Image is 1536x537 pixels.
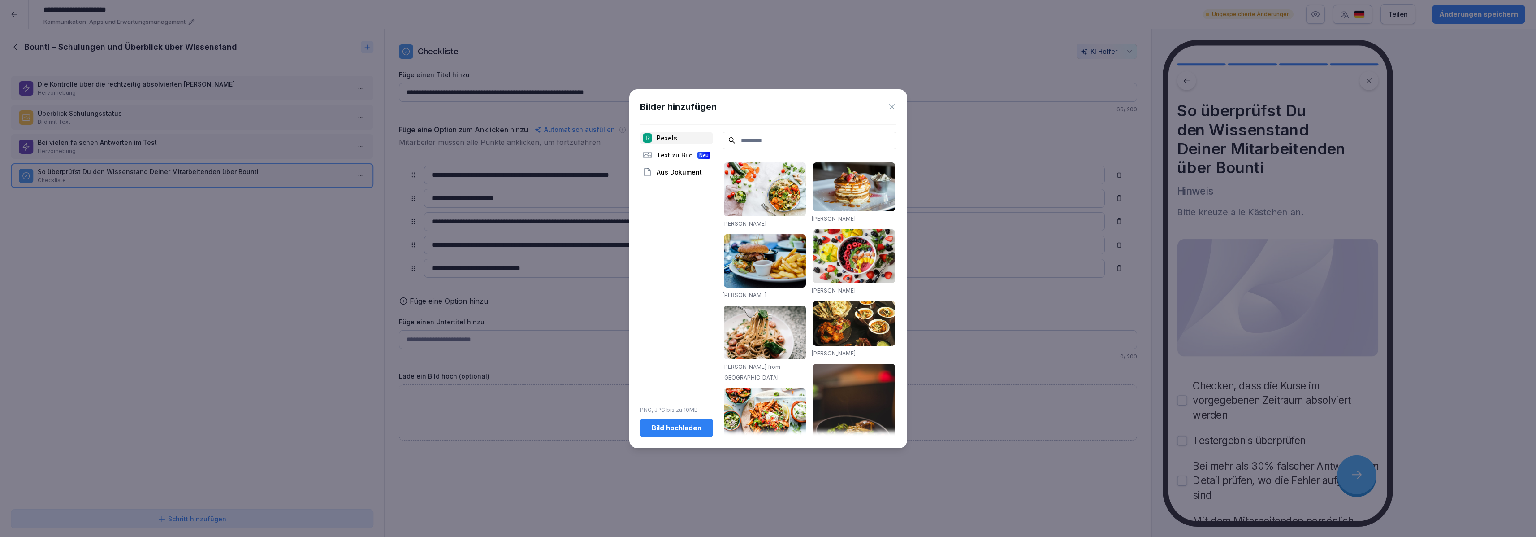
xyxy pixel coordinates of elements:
div: Aus Dokument [640,166,713,179]
img: pexels-photo-70497.jpeg [724,234,806,288]
img: pexels-photo-958545.jpeg [813,301,895,346]
img: pexels-photo-1640777.jpeg [724,162,806,216]
a: [PERSON_NAME] [723,292,766,298]
a: [PERSON_NAME] [812,350,856,357]
h1: Bilder hinzufügen [640,100,717,114]
div: Pexels [640,132,713,144]
div: Bild hochladen [647,423,706,433]
button: Bild hochladen [640,419,713,437]
div: Neu [697,152,710,159]
img: pexels-photo-842571.jpeg [813,364,895,489]
img: pexels-photo-1279330.jpeg [724,306,806,359]
a: [PERSON_NAME] [723,220,766,227]
a: [PERSON_NAME] from [GEOGRAPHIC_DATA] [723,363,780,381]
p: PNG, JPG bis zu 10MB [640,406,713,414]
img: pexels-photo-1640772.jpeg [724,388,806,449]
img: pexels-photo-1099680.jpeg [813,229,895,283]
img: pexels.png [643,133,652,143]
a: [PERSON_NAME] [812,287,856,294]
a: [PERSON_NAME] [812,215,856,222]
img: pexels-photo-376464.jpeg [813,162,895,211]
div: Text zu Bild [640,149,713,162]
